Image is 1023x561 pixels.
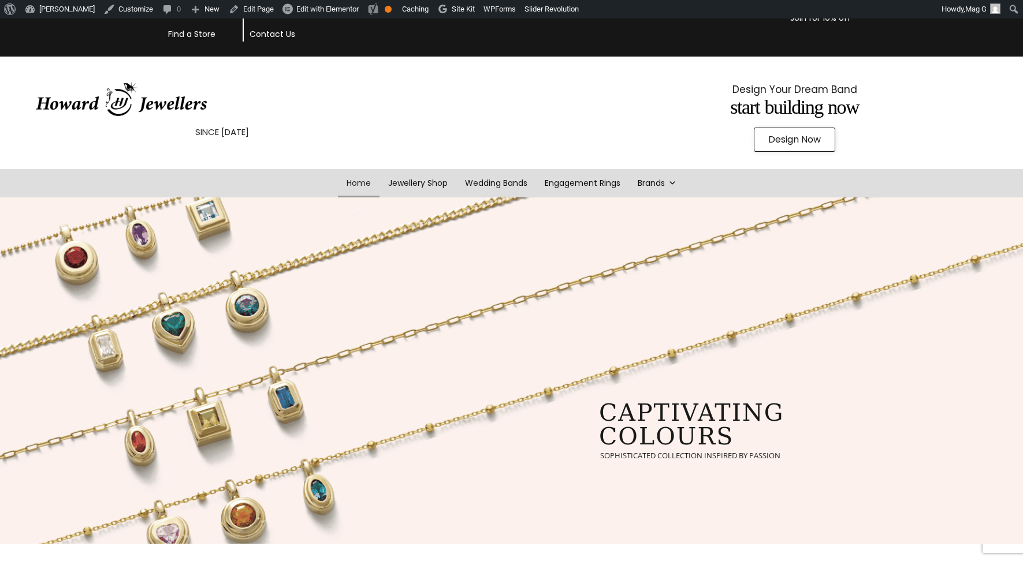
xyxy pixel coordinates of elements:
span: Slider Revolution [524,5,579,13]
p: SINCE [DATE] [29,125,415,140]
p: Design Your Dream Band [601,81,987,98]
a: Home [338,169,380,197]
span: Site Kit [452,5,475,13]
a: Engagement Rings [536,169,629,197]
a: Jewellery Shop [380,169,456,197]
a: Find a Store [168,28,215,40]
a: Wedding Bands [456,169,536,197]
span: Mag G [965,5,987,13]
a: Brands [629,169,685,197]
span: Edit with Elementor [296,5,359,13]
a: Contact Us [250,28,295,40]
a: Design Now [754,128,835,152]
span: Start Building Now [730,96,859,118]
span: Design Now [768,135,821,144]
div: OK [385,6,392,13]
rs-layer: sophisticated collection inspired by passion [600,452,780,459]
rs-layer: captivating colours [599,401,784,448]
